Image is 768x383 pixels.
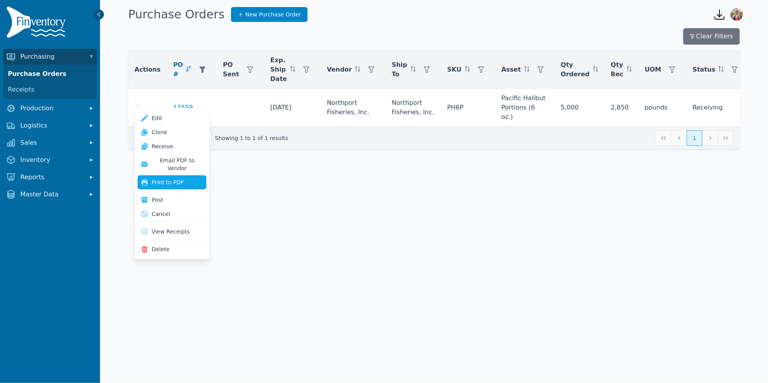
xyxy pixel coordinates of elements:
[128,7,225,22] h1: Purchase Orders
[683,28,740,45] button: Clear Filters
[686,89,749,127] td: Receiving
[392,60,407,79] span: Ship To
[173,103,193,112] a: 13559
[215,134,288,142] span: Showing 1 to 1 of 1 results
[495,89,555,127] td: Pacific Halibut Portions (6 oz.)
[385,89,441,127] td: Northport Fisheries, Inc.
[3,135,97,151] button: Sales
[441,89,495,127] td: PH6P
[223,60,239,79] span: PO Sent
[20,173,83,182] span: Reports
[20,138,83,147] span: Sales
[20,121,83,130] span: Logistics
[561,60,590,79] span: Qty Ordered
[138,111,206,125] a: Edit
[447,65,462,74] span: SKU
[173,60,183,79] span: PO #
[6,6,69,41] img: Finventory
[134,65,161,74] span: Actions
[3,49,97,65] button: Purchasing
[3,118,97,133] button: Logistics
[501,65,521,74] span: Asset
[3,101,97,116] button: Production
[687,130,702,146] button: Page 1
[270,56,287,84] span: Exp. Ship Date
[138,153,206,175] button: Email PDF to Vendor
[245,11,301,18] span: New Purchase Order
[20,190,83,199] span: Master Data
[138,193,206,207] button: Post
[5,66,95,82] a: Purchase Orders
[231,7,308,22] a: New Purchase Order
[20,104,83,113] span: Production
[138,125,206,139] a: Clone
[3,169,97,185] button: Reports
[3,152,97,168] button: Inventory
[555,89,605,127] td: 5,000
[264,89,321,127] td: [DATE]
[644,65,661,74] span: UOM
[138,139,206,153] a: Receive
[638,89,686,127] td: pounds
[327,65,352,74] span: Vendor
[138,207,206,221] button: Cancel
[5,82,95,97] a: Receipts
[138,225,206,239] a: View Receipts
[20,155,83,165] span: Inventory
[20,52,83,61] span: Purchasing
[605,89,639,127] td: 2,850
[320,89,385,127] td: Northport Fisheries, Inc.
[693,65,716,74] span: Status
[138,242,206,256] button: Delete
[611,60,624,79] span: Qty Rec
[730,8,743,21] img: Sera Wheeler
[3,187,97,202] button: Master Data
[138,175,206,189] button: Print to PDF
